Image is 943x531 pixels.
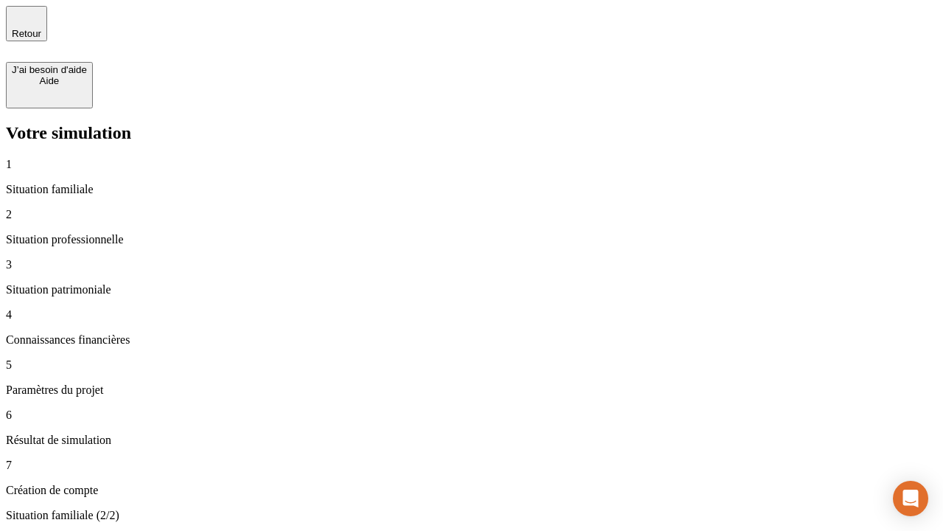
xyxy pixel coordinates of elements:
[6,283,937,296] p: Situation patrimoniale
[6,409,937,422] p: 6
[6,308,937,322] p: 4
[12,64,87,75] div: J’ai besoin d'aide
[6,358,937,372] p: 5
[6,123,937,143] h2: Votre simulation
[6,233,937,246] p: Situation professionnelle
[6,62,93,108] button: J’ai besoin d'aideAide
[12,75,87,86] div: Aide
[893,481,928,516] div: Open Intercom Messenger
[6,208,937,221] p: 2
[6,509,937,522] p: Situation familiale (2/2)
[6,484,937,497] p: Création de compte
[6,333,937,347] p: Connaissances financières
[6,6,47,41] button: Retour
[6,434,937,447] p: Résultat de simulation
[12,28,41,39] span: Retour
[6,183,937,196] p: Situation familiale
[6,158,937,171] p: 1
[6,459,937,472] p: 7
[6,258,937,271] p: 3
[6,383,937,397] p: Paramètres du projet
